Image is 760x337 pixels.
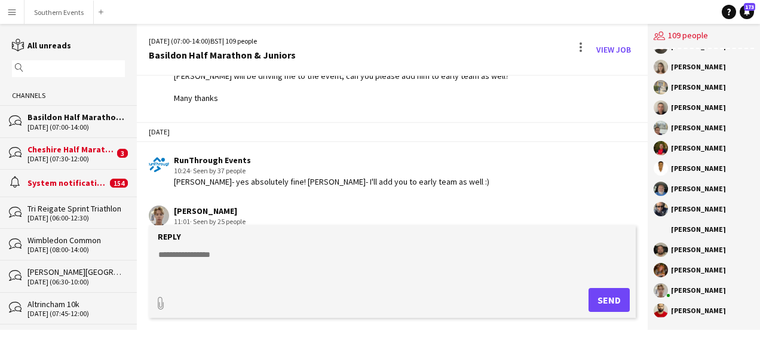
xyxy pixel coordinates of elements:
[671,307,726,314] div: [PERSON_NAME]
[671,63,726,71] div: [PERSON_NAME]
[158,231,181,242] label: Reply
[671,104,726,111] div: [PERSON_NAME]
[27,266,125,277] div: [PERSON_NAME][GEOGRAPHIC_DATA]
[27,246,125,254] div: [DATE] (08:00-14:00)
[27,278,125,286] div: [DATE] (06:30-10:00)
[27,310,125,318] div: [DATE] (07:45-12:00)
[671,124,726,131] div: [PERSON_NAME]
[210,36,222,45] span: BST
[671,185,726,192] div: [PERSON_NAME]
[190,217,246,226] span: · Seen by 25 people
[174,206,359,216] div: [PERSON_NAME]
[27,123,125,131] div: [DATE] (07:00-14:00)
[671,165,726,172] div: [PERSON_NAME]
[27,214,125,222] div: [DATE] (06:00-12:30)
[654,24,754,49] div: 109 people
[174,155,489,166] div: RunThrough Events
[744,3,755,11] span: 173
[24,1,94,24] button: Southern Events
[149,50,296,60] div: Basildon Half Marathon & Juniors
[110,179,128,188] span: 154
[174,49,509,103] div: Hi RunThrough, [PERSON_NAME] will be driving me to the event, can you please add him to early tea...
[592,40,636,59] a: View Job
[27,235,125,246] div: Wimbledon Common
[27,112,125,122] div: Basildon Half Marathon & Juniors
[174,216,359,227] div: 11:01
[27,203,125,214] div: Tri Reigate Sprint Triathlon
[190,166,246,175] span: · Seen by 37 people
[589,288,630,312] button: Send
[671,226,726,233] div: [PERSON_NAME]
[117,149,128,158] span: 3
[27,299,125,310] div: Altrincham 10k
[671,266,726,274] div: [PERSON_NAME]
[671,84,726,91] div: [PERSON_NAME]
[12,40,71,51] a: All unreads
[137,122,648,142] div: [DATE]
[27,144,114,155] div: Cheshire Half Marathon
[671,145,726,152] div: [PERSON_NAME]
[740,5,754,19] a: 173
[27,177,107,188] div: System notifications
[174,166,489,176] div: 10:24
[671,287,726,294] div: [PERSON_NAME]
[174,176,489,187] div: [PERSON_NAME]- yes absolutely fine! [PERSON_NAME]- I'll add you to early team as well :)
[27,155,114,163] div: [DATE] (07:30-12:00)
[149,36,296,47] div: [DATE] (07:00-14:00) | 109 people
[671,246,726,253] div: [PERSON_NAME]
[671,206,726,213] div: [PERSON_NAME]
